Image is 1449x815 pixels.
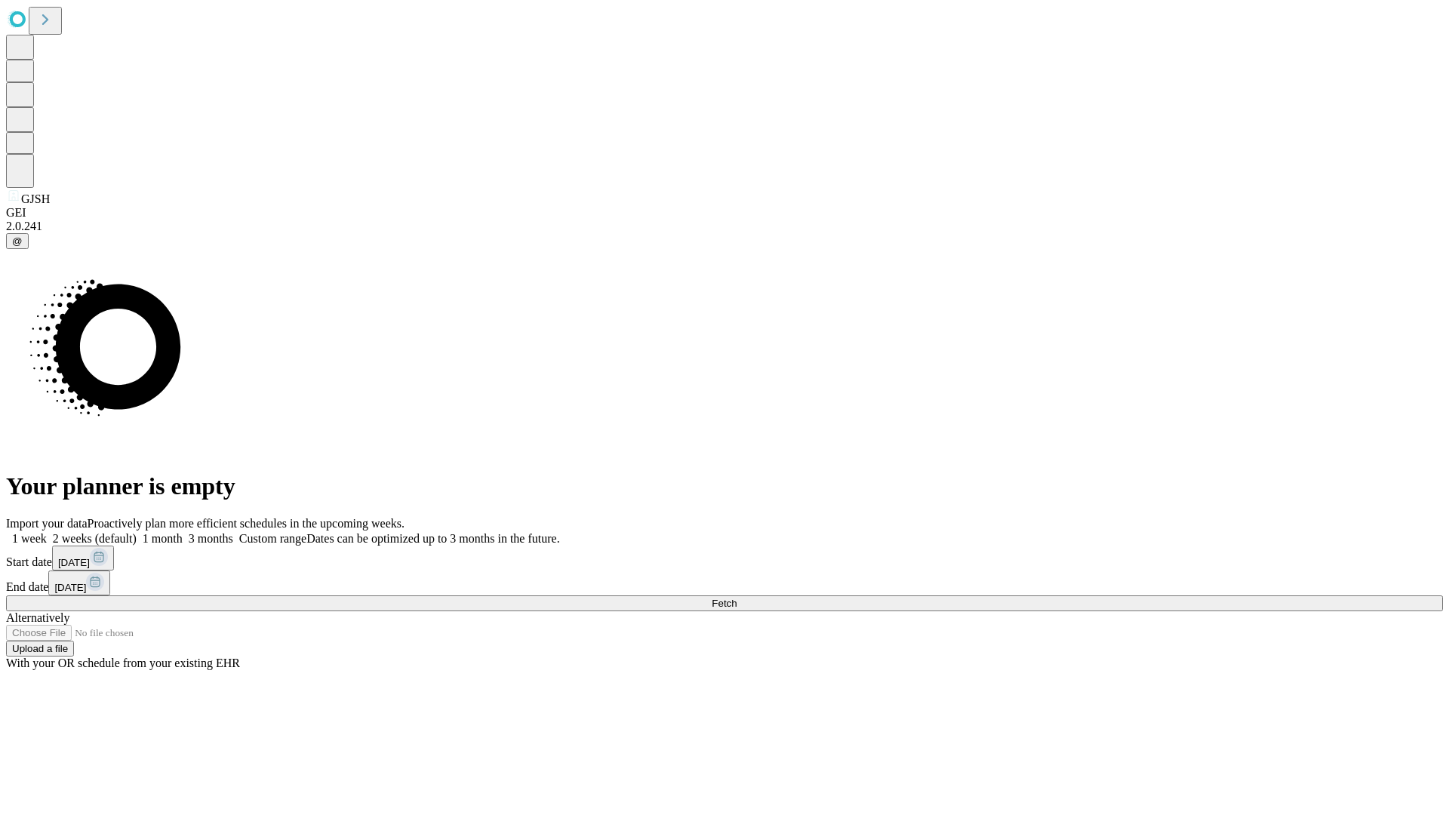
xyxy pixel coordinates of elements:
span: Custom range [239,532,306,545]
span: With your OR schedule from your existing EHR [6,657,240,669]
span: [DATE] [58,557,90,568]
span: Fetch [712,598,737,609]
button: Fetch [6,595,1443,611]
div: Start date [6,546,1443,570]
button: [DATE] [52,546,114,570]
span: Dates can be optimized up to 3 months in the future. [306,532,559,545]
span: [DATE] [54,582,86,593]
span: GJSH [21,192,50,205]
span: 1 month [143,532,183,545]
div: GEI [6,206,1443,220]
button: @ [6,233,29,249]
div: End date [6,570,1443,595]
div: 2.0.241 [6,220,1443,233]
h1: Your planner is empty [6,472,1443,500]
span: @ [12,235,23,247]
span: Proactively plan more efficient schedules in the upcoming weeks. [88,517,405,530]
span: Import your data [6,517,88,530]
button: [DATE] [48,570,110,595]
button: Upload a file [6,641,74,657]
span: 2 weeks (default) [53,532,137,545]
span: Alternatively [6,611,69,624]
span: 1 week [12,532,47,545]
span: 3 months [189,532,233,545]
